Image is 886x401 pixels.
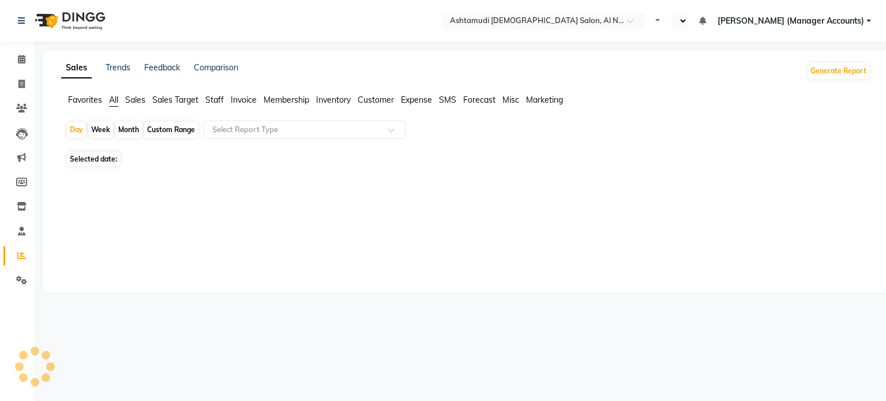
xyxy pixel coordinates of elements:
span: Sales [125,95,145,105]
button: Generate Report [808,63,869,79]
a: Feedback [144,62,180,73]
span: Expense [401,95,432,105]
span: Selected date: [67,152,120,166]
span: Inventory [316,95,351,105]
span: Sales Target [152,95,198,105]
span: SMS [439,95,456,105]
span: Misc [502,95,519,105]
span: All [109,95,118,105]
span: [PERSON_NAME] (Manager Accounts) [718,15,864,27]
span: Customer [358,95,394,105]
span: Invoice [231,95,257,105]
div: Month [115,122,142,138]
span: Membership [264,95,309,105]
a: Trends [106,62,130,73]
a: Sales [61,58,92,78]
a: Comparison [194,62,238,73]
div: Custom Range [144,122,198,138]
img: logo [29,5,108,37]
div: Week [88,122,113,138]
span: Marketing [526,95,563,105]
span: Staff [205,95,224,105]
div: Day [67,122,86,138]
span: Forecast [463,95,495,105]
span: Favorites [68,95,102,105]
